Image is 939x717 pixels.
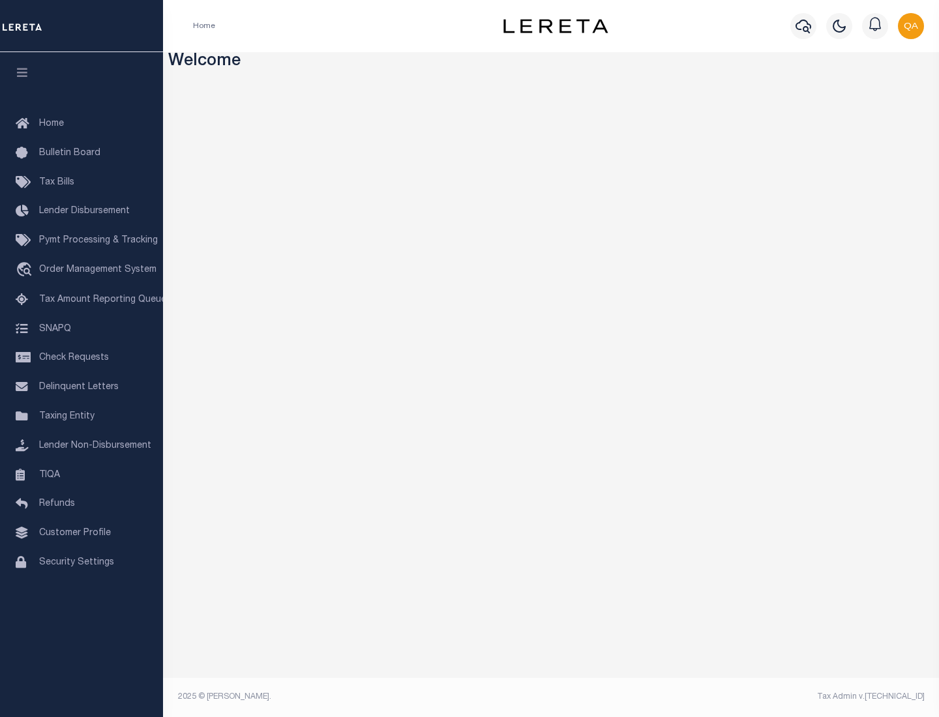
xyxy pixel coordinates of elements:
span: Delinquent Letters [39,383,119,392]
span: Lender Non-Disbursement [39,441,151,450]
span: Order Management System [39,265,156,274]
h3: Welcome [168,52,934,72]
div: Tax Admin v.[TECHNICAL_ID] [561,691,925,703]
i: travel_explore [16,262,37,279]
span: Home [39,119,64,128]
div: 2025 © [PERSON_NAME]. [168,691,552,703]
span: Lender Disbursement [39,207,130,216]
span: TIQA [39,470,60,479]
span: Tax Amount Reporting Queue [39,295,166,304]
span: Taxing Entity [39,412,95,421]
span: Security Settings [39,558,114,567]
span: Refunds [39,499,75,508]
img: logo-dark.svg [503,19,608,33]
img: svg+xml;base64,PHN2ZyB4bWxucz0iaHR0cDovL3d3dy53My5vcmcvMjAwMC9zdmciIHBvaW50ZXItZXZlbnRzPSJub25lIi... [898,13,924,39]
span: Bulletin Board [39,149,100,158]
span: Pymt Processing & Tracking [39,236,158,245]
span: SNAPQ [39,324,71,333]
span: Customer Profile [39,529,111,538]
li: Home [193,20,215,32]
span: Tax Bills [39,178,74,187]
span: Check Requests [39,353,109,362]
